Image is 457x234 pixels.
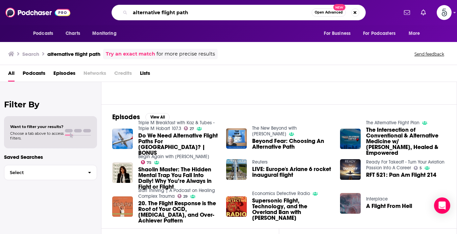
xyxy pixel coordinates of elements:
[340,193,361,214] img: A Flight From Hell
[184,126,194,130] a: 27
[252,159,268,165] a: Reuters
[366,203,412,209] a: A Flight From Hell
[4,100,97,109] h2: Filter By
[66,29,80,38] span: Charts
[138,188,215,199] a: Start Thriving | A Podcast on Healing Complex Trauma
[112,113,170,121] a: EpisodesView All
[419,167,422,170] span: 5
[145,113,170,121] button: View All
[363,29,395,38] span: For Podcasters
[340,159,361,180] img: RFT 521: Pan Am Flight 214
[252,125,297,137] a: The New Beyond with Dr Judith Rich
[147,161,151,164] span: 75
[340,129,361,149] img: The Intersection of Conventional & Alternative Medicine w/ Dr. Brianna Cardenas, Healed & Empowered
[226,159,247,180] img: LIVE: Europe's Ariane 6 rocket inaugural flight
[183,195,188,198] span: 29
[437,5,452,20] span: Logged in as Spiral5-G2
[252,166,332,178] a: LIVE: Europe's Ariane 6 rocket inaugural flight
[177,194,188,198] a: 29
[112,113,140,121] h2: Episodes
[409,29,420,38] span: More
[315,11,343,14] span: Open Advanced
[252,191,310,196] a: Economics Detective Radio
[112,129,133,149] img: Do We Need Alternative Flight Paths For Hobart Airport? | BONUS
[138,200,218,224] span: 20. The Flight Response is the Root of Your OCD, [MEDICAL_DATA], and Over-Achiever Pattern
[112,163,133,183] img: Shaolin Master: The Hidden Mental Trap You Fall Into Daily! Why You’re Always in Fight or Flight
[4,154,97,160] p: Saved Searches
[28,27,62,40] button: open menu
[4,170,82,175] span: Select
[404,27,429,40] button: open menu
[226,196,247,217] img: Supersonic Flight, Technology, and the Overland Ban with Sam Hammond
[359,27,405,40] button: open menu
[10,131,64,141] span: Choose a tab above to access filters.
[53,68,75,82] a: Episodes
[401,7,413,18] a: Show notifications dropdown
[138,133,218,156] span: Do We Need Alternative Flight Paths For [GEOGRAPHIC_DATA]? | BONUS
[414,166,422,170] a: 5
[114,68,132,82] span: Credits
[333,4,345,10] span: New
[10,124,64,129] span: Want to filter your results?
[138,200,218,224] a: 20. The Flight Response is the Root of Your OCD, Hypervigilance, and Over-Achiever Pattern
[138,133,218,156] a: Do We Need Alternative Flight Paths For Hobart Airport? | BONUS
[138,154,209,159] a: Begin Again with Davina McCall
[61,27,84,40] a: Charts
[138,167,218,190] a: Shaolin Master: The Hidden Mental Trap You Fall Into Daily! Why You’re Always in Fight or Flight
[5,6,70,19] img: Podchaser - Follow, Share and Rate Podcasts
[88,27,125,40] button: open menu
[92,29,116,38] span: Monitoring
[106,50,155,58] a: Try an exact match
[83,68,106,82] span: Networks
[140,68,150,82] a: Lists
[47,51,100,57] h3: alternative flight path
[252,198,332,221] span: Supersonic Flight, Technology, and the Overland Ban with [PERSON_NAME]
[412,51,446,57] button: Send feedback
[22,51,39,57] h3: Search
[112,196,133,217] img: 20. The Flight Response is the Root of Your OCD, Hypervigilance, and Over-Achiever Pattern
[437,5,452,20] img: User Profile
[319,27,359,40] button: open menu
[366,127,446,156] a: The Intersection of Conventional & Alternative Medicine w/ Dr. Brianna Cardenas, Healed & Empowered
[141,160,152,164] a: 75
[8,68,15,82] a: All
[190,127,194,130] span: 27
[418,7,429,18] a: Show notifications dropdown
[312,8,346,17] button: Open AdvancedNew
[252,198,332,221] a: Supersonic Flight, Technology, and the Overland Ban with Sam Hammond
[4,165,97,180] button: Select
[130,7,312,18] input: Search podcasts, credits, & more...
[23,68,45,82] a: Podcasts
[157,50,215,58] span: for more precise results
[252,138,332,150] a: Beyond Fear: Choosing An Alternative Path
[366,159,444,171] a: Ready For Takeoff - Turn Your Aviation Passion Into A Career
[366,120,419,126] a: The Alternative Flight Plan
[437,5,452,20] button: Show profile menu
[366,196,388,202] a: Interplace
[324,29,351,38] span: For Business
[366,172,436,178] a: RFT 521: Pan Am Flight 214
[138,120,215,131] a: Triple M Breakfast with Kaz & Tubes - Triple M Hobart 107.3
[434,197,450,214] div: Open Intercom Messenger
[112,5,366,20] div: Search podcasts, credits, & more...
[226,128,247,149] img: Beyond Fear: Choosing An Alternative Path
